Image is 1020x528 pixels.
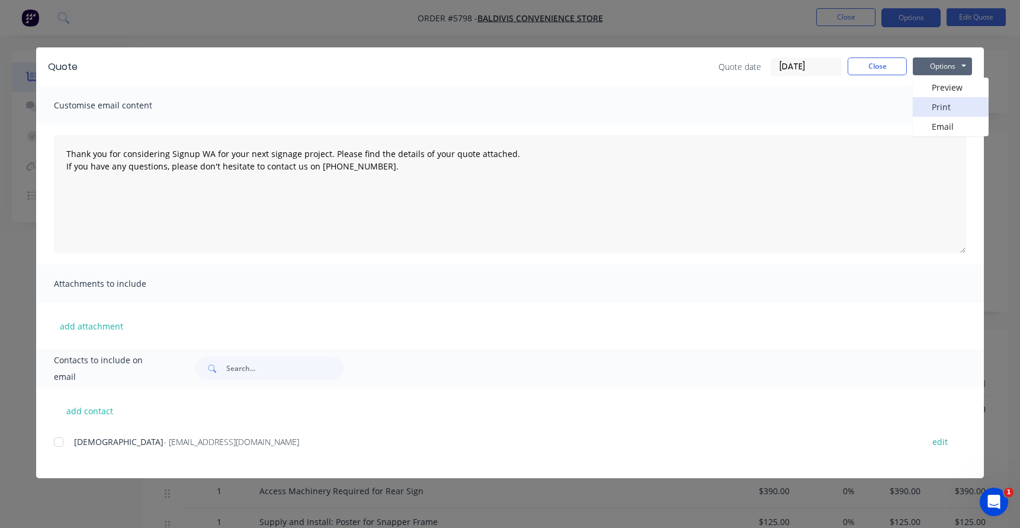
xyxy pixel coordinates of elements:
button: Preview [913,78,989,97]
button: Options [913,57,972,75]
span: - [EMAIL_ADDRESS][DOMAIN_NAME] [163,436,299,447]
span: Contacts to include on email [54,352,166,385]
div: Quote [48,60,78,74]
span: Customise email content [54,97,184,114]
button: add attachment [54,317,129,335]
button: edit [925,434,955,450]
button: add contact [54,402,125,420]
input: Search... [226,357,344,380]
button: Close [848,57,907,75]
iframe: Intercom live chat [980,488,1008,516]
span: [DEMOGRAPHIC_DATA] [74,436,163,447]
textarea: Thank you for considering Signup WA for your next signage project. Please find the details of you... [54,135,966,254]
span: Attachments to include [54,276,184,292]
button: Print [913,97,989,117]
button: Email [913,117,989,136]
span: 1 [1004,488,1013,497]
span: Quote date [719,60,761,73]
